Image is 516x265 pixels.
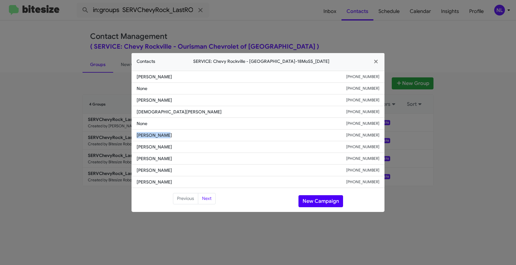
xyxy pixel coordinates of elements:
span: None [137,85,346,92]
small: [PHONE_NUMBER] [346,179,379,185]
small: [PHONE_NUMBER] [346,132,379,138]
small: [PHONE_NUMBER] [346,120,379,127]
button: Next [198,193,216,204]
span: [PERSON_NAME] [137,155,346,162]
span: [PERSON_NAME] [137,167,346,173]
small: [PHONE_NUMBER] [346,155,379,162]
small: [PHONE_NUMBER] [346,167,379,173]
span: Contacts [137,58,155,65]
small: [PHONE_NUMBER] [346,109,379,115]
small: [PHONE_NUMBER] [346,85,379,92]
small: [PHONE_NUMBER] [346,97,379,103]
span: [PERSON_NAME] [137,74,346,80]
small: [PHONE_NUMBER] [346,74,379,80]
span: [PERSON_NAME] [137,132,346,138]
span: [PERSON_NAME] [137,97,346,103]
span: [PERSON_NAME] [137,179,346,185]
button: New Campaign [298,195,343,207]
span: [PERSON_NAME] [137,144,346,150]
span: SERVICE: Chevy Rockville - [GEOGRAPHIC_DATA]-18MoSS_[DATE] [155,58,367,65]
span: [DEMOGRAPHIC_DATA][PERSON_NAME] [137,109,346,115]
span: None [137,120,346,127]
small: [PHONE_NUMBER] [346,144,379,150]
